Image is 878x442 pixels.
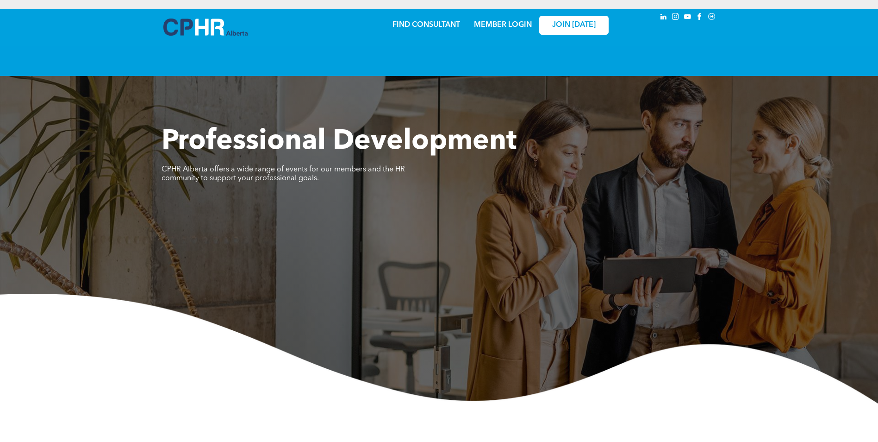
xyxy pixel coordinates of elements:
[659,12,669,24] a: linkedin
[683,12,693,24] a: youtube
[671,12,681,24] a: instagram
[695,12,705,24] a: facebook
[474,21,532,29] a: MEMBER LOGIN
[392,21,460,29] a: FIND CONSULTANT
[163,19,248,36] img: A blue and white logo for cp alberta
[707,12,717,24] a: Social network
[162,128,517,156] span: Professional Development
[539,16,609,35] a: JOIN [DATE]
[162,166,405,182] span: CPHR Alberta offers a wide range of events for our members and the HR community to support your p...
[552,21,596,30] span: JOIN [DATE]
